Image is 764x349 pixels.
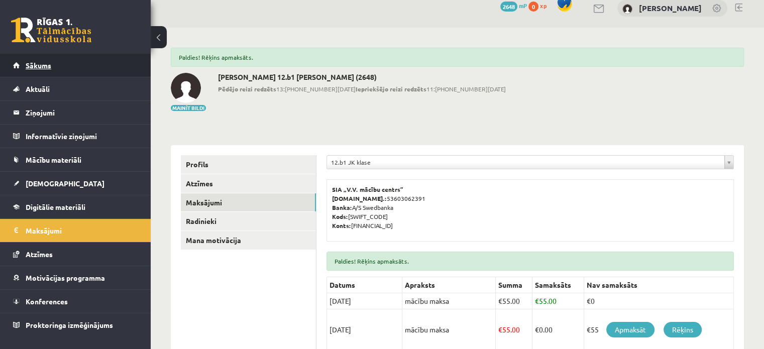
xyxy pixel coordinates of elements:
[181,231,316,250] a: Mana motivācija
[584,277,734,293] th: Nav samaksāts
[584,293,734,309] td: €0
[500,2,527,10] a: 2648 mP
[13,148,138,171] a: Mācību materiāli
[26,202,85,211] span: Digitālie materiāli
[11,18,91,43] a: Rīgas 1. Tālmācības vidusskola
[26,125,138,148] legend: Informatīvie ziņojumi
[26,219,138,242] legend: Maksājumi
[331,156,720,169] span: 12.b1 JK klase
[13,172,138,195] a: [DEMOGRAPHIC_DATA]
[181,193,316,212] a: Maksājumi
[332,185,404,193] b: SIA „V.V. mācību centrs”
[13,266,138,289] a: Motivācijas programma
[664,322,702,337] a: Rēķins
[26,320,113,329] span: Proktoringa izmēģinājums
[332,203,352,211] b: Banka:
[532,293,584,309] td: 55.00
[26,297,68,306] span: Konferences
[13,77,138,100] a: Aktuāli
[13,195,138,218] a: Digitālie materiāli
[332,212,348,220] b: Kods:
[327,293,402,309] td: [DATE]
[356,85,426,93] b: Iepriekšējo reizi redzēts
[332,185,728,230] p: 53603062391 A/S Swedbanka [SWIFT_CODE] [FINANCIAL_ID]
[26,61,51,70] span: Sākums
[498,296,502,305] span: €
[402,293,496,309] td: mācību maksa
[535,325,539,334] span: €
[332,194,387,202] b: [DOMAIN_NAME].:
[218,85,276,93] b: Pēdējo reizi redzēts
[26,84,50,93] span: Aktuāli
[13,219,138,242] a: Maksājumi
[26,155,81,164] span: Mācību materiāli
[181,212,316,230] a: Radinieki
[622,4,632,14] img: Viktorija Dreimane
[13,101,138,124] a: Ziņojumi
[327,277,402,293] th: Datums
[218,84,506,93] span: 13:[PHONE_NUMBER][DATE] 11:[PHONE_NUMBER][DATE]
[26,250,53,259] span: Atzīmes
[327,156,733,169] a: 12.b1 JK klase
[26,179,104,188] span: [DEMOGRAPHIC_DATA]
[13,290,138,313] a: Konferences
[326,252,734,271] div: Paldies! Rēķins apmaksāts.
[606,322,654,337] a: Apmaksāt
[496,293,532,309] td: 55.00
[181,155,316,174] a: Profils
[402,277,496,293] th: Apraksts
[519,2,527,10] span: mP
[528,2,552,10] a: 0 xp
[13,243,138,266] a: Atzīmes
[540,2,547,10] span: xp
[171,73,201,103] img: Viktorija Dreimane
[218,73,506,81] h2: [PERSON_NAME] 12.b1 [PERSON_NAME] (2648)
[13,313,138,336] a: Proktoringa izmēģinājums
[498,325,502,334] span: €
[639,3,702,13] a: [PERSON_NAME]
[26,273,105,282] span: Motivācijas programma
[181,174,316,193] a: Atzīmes
[528,2,538,12] span: 0
[500,2,517,12] span: 2648
[13,54,138,77] a: Sākums
[496,277,532,293] th: Summa
[26,101,138,124] legend: Ziņojumi
[535,296,539,305] span: €
[532,277,584,293] th: Samaksāts
[171,48,744,67] div: Paldies! Rēķins apmaksāts.
[13,125,138,148] a: Informatīvie ziņojumi
[332,221,351,229] b: Konts:
[171,105,206,111] button: Mainīt bildi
